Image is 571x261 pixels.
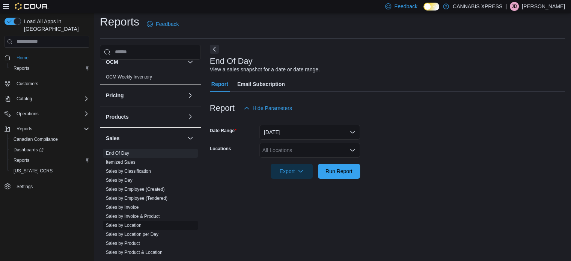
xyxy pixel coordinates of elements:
[14,79,41,88] a: Customers
[11,64,89,73] span: Reports
[106,178,133,183] a: Sales by Day
[253,104,292,112] span: Hide Parameters
[453,2,502,11] p: CANNABIS XPRESS
[17,111,39,117] span: Operations
[11,145,89,154] span: Dashboards
[2,124,92,134] button: Reports
[210,146,231,152] label: Locations
[156,20,179,28] span: Feedback
[106,250,163,255] a: Sales by Product & Location
[14,79,89,88] span: Customers
[106,58,118,66] h3: OCM
[106,231,158,237] span: Sales by Location per Day
[325,167,353,175] span: Run Report
[17,96,32,102] span: Catalog
[106,160,136,165] a: Itemized Sales
[106,241,140,246] a: Sales by Product
[106,74,152,80] a: OCM Weekly Inventory
[210,104,235,113] h3: Report
[14,124,89,133] span: Reports
[100,14,139,29] h1: Reports
[11,166,56,175] a: [US_STATE] CCRS
[106,151,129,156] a: End Of Day
[8,166,92,176] button: [US_STATE] CCRS
[11,64,32,73] a: Reports
[17,126,32,132] span: Reports
[8,155,92,166] button: Reports
[106,113,184,121] button: Products
[505,2,507,11] p: |
[14,65,29,71] span: Reports
[21,18,89,33] span: Load All Apps in [GEOGRAPHIC_DATA]
[11,166,89,175] span: Washington CCRS
[17,81,38,87] span: Customers
[2,78,92,89] button: Customers
[106,134,184,142] button: Sales
[14,109,89,118] span: Operations
[2,94,92,104] button: Catalog
[186,134,195,143] button: Sales
[15,3,48,10] img: Cova
[14,53,32,62] a: Home
[11,145,47,154] a: Dashboards
[144,17,182,32] a: Feedback
[106,205,139,210] a: Sales by Invoice
[14,168,53,174] span: [US_STATE] CCRS
[259,125,360,140] button: [DATE]
[106,169,151,174] a: Sales by Classification
[106,214,160,219] a: Sales by Invoice & Product
[14,109,42,118] button: Operations
[17,184,33,190] span: Settings
[106,58,184,66] button: OCM
[2,109,92,119] button: Operations
[241,101,295,116] button: Hide Parameters
[8,63,92,74] button: Reports
[8,145,92,155] a: Dashboards
[106,134,120,142] h3: Sales
[2,181,92,192] button: Settings
[14,94,89,103] span: Catalog
[186,57,195,66] button: OCM
[106,113,129,121] h3: Products
[11,156,32,165] a: Reports
[510,2,519,11] div: Jordan Desilva
[8,134,92,145] button: Canadian Compliance
[106,187,165,192] a: Sales by Employee (Created)
[423,3,439,11] input: Dark Mode
[14,181,89,191] span: Settings
[318,164,360,179] button: Run Report
[11,135,89,144] span: Canadian Compliance
[271,164,313,179] button: Export
[14,136,58,142] span: Canadian Compliance
[512,2,517,11] span: JD
[106,92,184,99] button: Pricing
[106,223,142,228] a: Sales by Location
[5,49,89,211] nav: Complex example
[275,164,308,179] span: Export
[2,52,92,63] button: Home
[210,128,237,134] label: Date Range
[17,55,29,61] span: Home
[106,92,124,99] h3: Pricing
[210,57,253,66] h3: End Of Day
[11,135,61,144] a: Canadian Compliance
[211,77,228,92] span: Report
[210,66,320,74] div: View a sales snapshot for a date or date range.
[100,72,201,84] div: OCM
[106,196,167,201] a: Sales by Employee (Tendered)
[11,156,89,165] span: Reports
[14,124,35,133] button: Reports
[14,53,89,62] span: Home
[14,157,29,163] span: Reports
[186,112,195,121] button: Products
